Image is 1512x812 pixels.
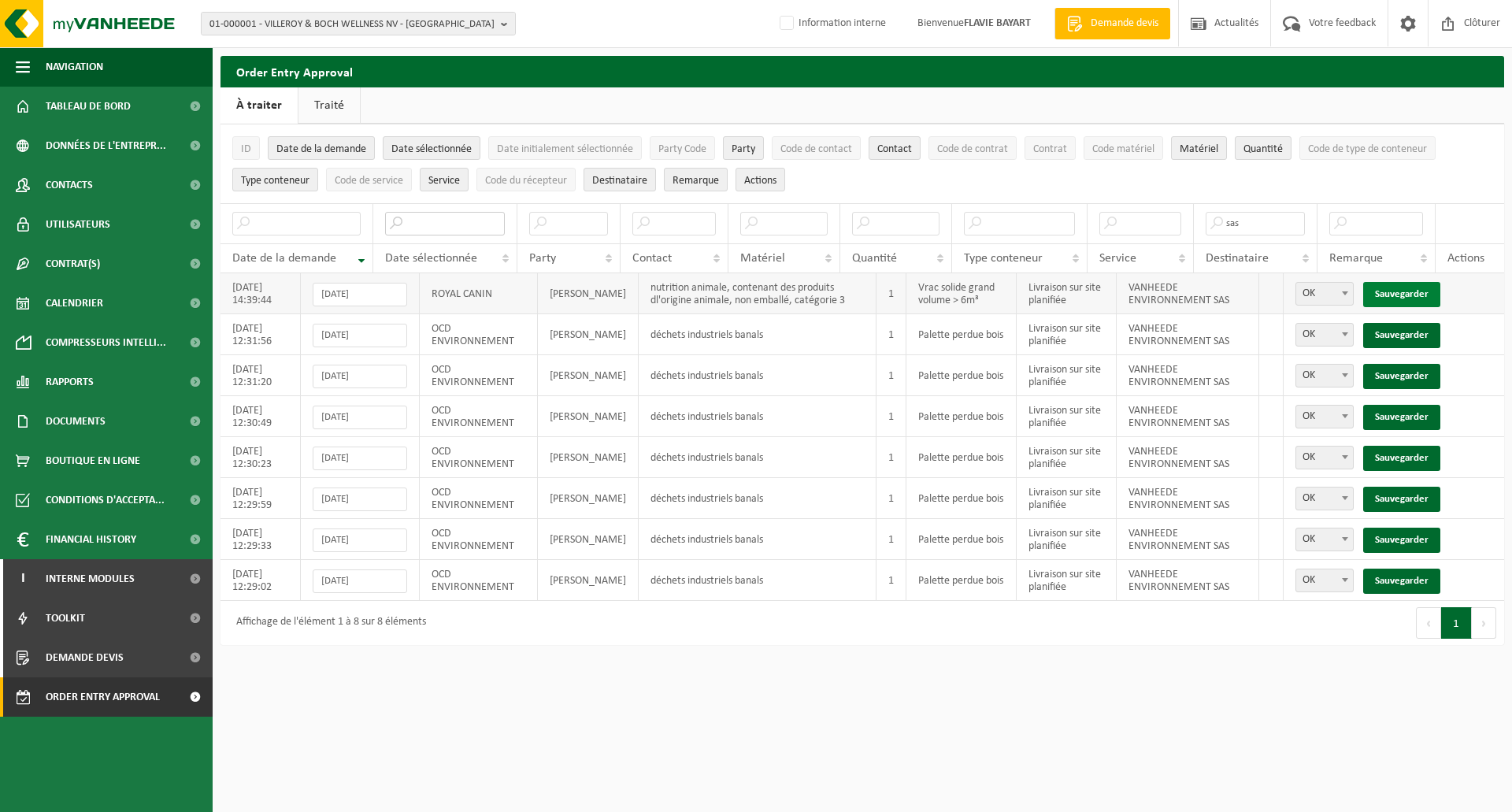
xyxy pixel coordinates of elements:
h2: Order Entry Approval [220,56,1504,87]
span: Contact [877,143,912,155]
span: Code de contact [780,143,852,155]
td: Palette perdue bois [906,396,1017,437]
span: OK [1295,569,1354,592]
td: [DATE] 12:29:33 [220,519,301,560]
span: OK [1296,283,1353,305]
td: OCD ENVIRONNEMENT [420,478,538,519]
span: Date sélectionnée [391,143,472,155]
span: Quantité [852,252,897,265]
button: ContactContact: Activate to sort [869,136,921,160]
span: Matériel [740,252,785,265]
span: OK [1295,405,1354,428]
span: OK [1296,488,1353,510]
span: Rapports [46,362,94,402]
span: OK [1295,446,1354,469]
span: OK [1295,487,1354,510]
strong: FLAVIE BAYART [964,17,1031,29]
label: Information interne [776,12,886,35]
td: [DATE] 12:30:23 [220,437,301,478]
td: Livraison sur site planifiée [1017,396,1117,437]
td: Palette perdue bois [906,355,1017,396]
span: Code de type de conteneur [1308,143,1427,155]
td: ROYAL CANIN [420,273,538,314]
a: Demande devis [1054,8,1170,39]
span: Remarque [673,175,719,187]
td: [DATE] 12:29:02 [220,560,301,601]
a: Sauvegarder [1363,405,1440,430]
td: déchets industriels banals [639,437,876,478]
span: Documents [46,402,106,441]
td: VANHEEDE ENVIRONNEMENT SAS [1117,355,1259,396]
span: Code de service [335,175,403,187]
td: 1 [876,478,906,519]
span: Toolkit [46,599,85,638]
span: Date de la demande [232,252,336,265]
td: Palette perdue bois [906,437,1017,478]
span: Actions [744,175,776,187]
span: Contacts [46,165,93,205]
span: Interne modules [46,559,135,599]
span: Données de l'entrepr... [46,126,166,165]
td: [DATE] 12:31:56 [220,314,301,355]
button: Code de contactCode de contact: Activate to sort [772,136,861,160]
span: ID [241,143,251,155]
td: [DATE] 12:30:49 [220,396,301,437]
td: déchets industriels banals [639,560,876,601]
div: Affichage de l'élément 1 à 8 sur 8 éléments [228,609,426,637]
td: [DATE] 14:39:44 [220,273,301,314]
button: IDID: Activate to sort [232,136,260,160]
span: Code du récepteur [485,175,567,187]
span: OK [1296,447,1353,469]
button: 01-000001 - VILLEROY & BOCH WELLNESS NV - [GEOGRAPHIC_DATA] [201,12,516,35]
td: Livraison sur site planifiée [1017,273,1117,314]
span: Calendrier [46,284,103,323]
span: Quantité [1243,143,1283,155]
td: [PERSON_NAME] [538,314,639,355]
span: Navigation [46,47,103,87]
td: [PERSON_NAME] [538,519,639,560]
button: Actions [736,168,785,191]
td: [DATE] 12:29:59 [220,478,301,519]
a: Sauvegarder [1363,282,1440,307]
td: 1 [876,519,906,560]
td: Livraison sur site planifiée [1017,478,1117,519]
span: Actions [1447,252,1484,265]
td: [DATE] 12:31:20 [220,355,301,396]
span: Party [529,252,556,265]
td: déchets industriels banals [639,478,876,519]
span: Type conteneur [964,252,1043,265]
td: déchets industriels banals [639,355,876,396]
button: Party CodeParty Code: Activate to sort [650,136,715,160]
button: 1 [1441,607,1472,639]
td: OCD ENVIRONNEMENT [420,355,538,396]
span: OK [1295,528,1354,551]
td: 1 [876,396,906,437]
span: Date sélectionnée [385,252,477,265]
a: Sauvegarder [1363,323,1440,348]
td: OCD ENVIRONNEMENT [420,519,538,560]
a: Traité [298,87,360,124]
span: Demande devis [46,638,124,677]
span: OK [1296,365,1353,387]
span: Order entry approval [46,677,160,717]
button: DestinataireDestinataire : Activate to sort [584,168,656,191]
span: OK [1296,569,1353,591]
button: Code de type de conteneurCode de type de conteneur: Activate to sort [1299,136,1436,160]
button: RemarqueRemarque: Activate to sort [664,168,728,191]
td: Palette perdue bois [906,478,1017,519]
button: Code matérielCode matériel: Activate to sort [1084,136,1163,160]
span: Service [428,175,460,187]
td: 1 [876,314,906,355]
span: I [16,559,30,599]
span: 01-000001 - VILLEROY & BOCH WELLNESS NV - [GEOGRAPHIC_DATA] [209,13,495,36]
td: 1 [876,273,906,314]
span: OK [1296,406,1353,428]
span: Destinataire [592,175,647,187]
span: Code matériel [1092,143,1154,155]
td: Palette perdue bois [906,314,1017,355]
button: QuantitéQuantité: Activate to sort [1235,136,1291,160]
a: Sauvegarder [1363,446,1440,471]
span: Party Code [658,143,706,155]
span: OK [1295,323,1354,347]
a: Sauvegarder [1363,487,1440,512]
